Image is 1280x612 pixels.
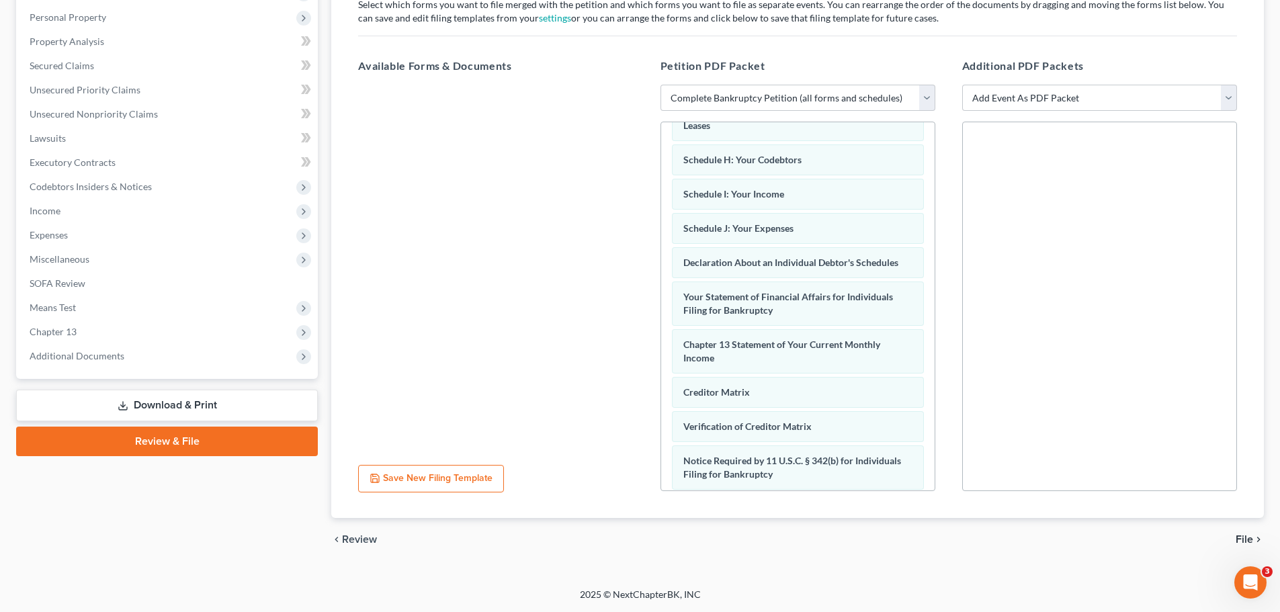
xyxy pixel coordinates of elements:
[660,59,765,72] span: Petition PDF Packet
[683,291,893,316] span: Your Statement of Financial Affairs for Individuals Filing for Bankruptcy
[30,36,104,47] span: Property Analysis
[683,386,750,398] span: Creditor Matrix
[30,108,158,120] span: Unsecured Nonpriority Claims
[30,84,140,95] span: Unsecured Priority Claims
[683,154,802,165] span: Schedule H: Your Codebtors
[683,257,898,268] span: Declaration About an Individual Debtor's Schedules
[30,11,106,23] span: Personal Property
[683,421,812,432] span: Verification of Creditor Matrix
[30,60,94,71] span: Secured Claims
[30,181,152,192] span: Codebtors Insiders & Notices
[683,188,784,200] span: Schedule I: Your Income
[1234,566,1267,599] iframe: Intercom live chat
[1236,534,1253,545] span: File
[683,339,880,363] span: Chapter 13 Statement of Your Current Monthly Income
[1262,566,1273,577] span: 3
[19,102,318,126] a: Unsecured Nonpriority Claims
[683,222,794,234] span: Schedule J: Your Expenses
[358,465,504,493] button: Save New Filing Template
[19,78,318,102] a: Unsecured Priority Claims
[358,58,633,74] h5: Available Forms & Documents
[19,150,318,175] a: Executory Contracts
[19,30,318,54] a: Property Analysis
[30,132,66,144] span: Lawsuits
[342,534,377,545] span: Review
[30,205,60,216] span: Income
[16,390,318,421] a: Download & Print
[30,277,85,289] span: SOFA Review
[257,588,1023,612] div: 2025 © NextChapterBK, INC
[30,350,124,361] span: Additional Documents
[331,534,342,545] i: chevron_left
[331,534,390,545] button: chevron_left Review
[683,455,901,480] span: Notice Required by 11 U.S.C. § 342(b) for Individuals Filing for Bankruptcy
[1253,534,1264,545] i: chevron_right
[30,326,77,337] span: Chapter 13
[16,427,318,456] a: Review & File
[19,54,318,78] a: Secured Claims
[19,126,318,150] a: Lawsuits
[30,302,76,313] span: Means Test
[962,58,1237,74] h5: Additional PDF Packets
[30,253,89,265] span: Miscellaneous
[30,229,68,241] span: Expenses
[30,157,116,168] span: Executory Contracts
[539,12,571,24] a: settings
[19,271,318,296] a: SOFA Review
